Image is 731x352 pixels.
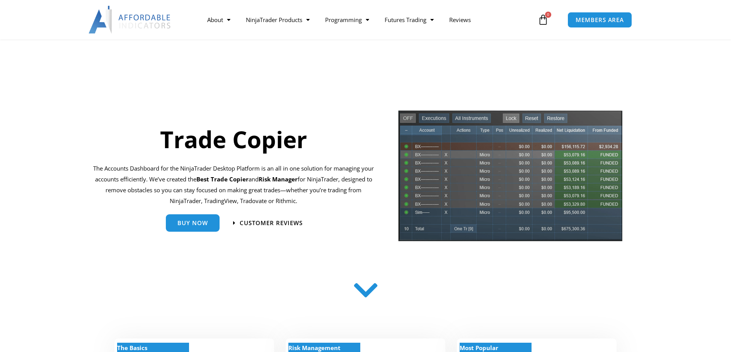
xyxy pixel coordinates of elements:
span: Buy Now [177,220,208,226]
img: tradecopier | Affordable Indicators – NinjaTrader [397,109,623,248]
span: Customer Reviews [240,220,303,226]
h1: Trade Copier [93,123,374,155]
span: 0 [545,12,551,18]
span: MEMBERS AREA [576,17,624,23]
img: LogoAI | Affordable Indicators – NinjaTrader [89,6,172,34]
p: The Accounts Dashboard for the NinjaTrader Desktop Platform is an all in one solution for managin... [93,163,374,206]
a: Reviews [441,11,479,29]
strong: Most Popular [460,344,498,352]
a: About [199,11,238,29]
a: Futures Trading [377,11,441,29]
a: NinjaTrader Products [238,11,317,29]
a: Buy Now [166,214,220,232]
strong: Risk Management [288,344,341,352]
strong: The Basics [117,344,147,352]
nav: Menu [199,11,536,29]
a: MEMBERS AREA [567,12,632,28]
a: 0 [526,9,560,31]
strong: Risk Manager [259,175,298,183]
a: Customer Reviews [233,220,303,226]
b: Best Trade Copier [196,175,249,183]
a: Programming [317,11,377,29]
